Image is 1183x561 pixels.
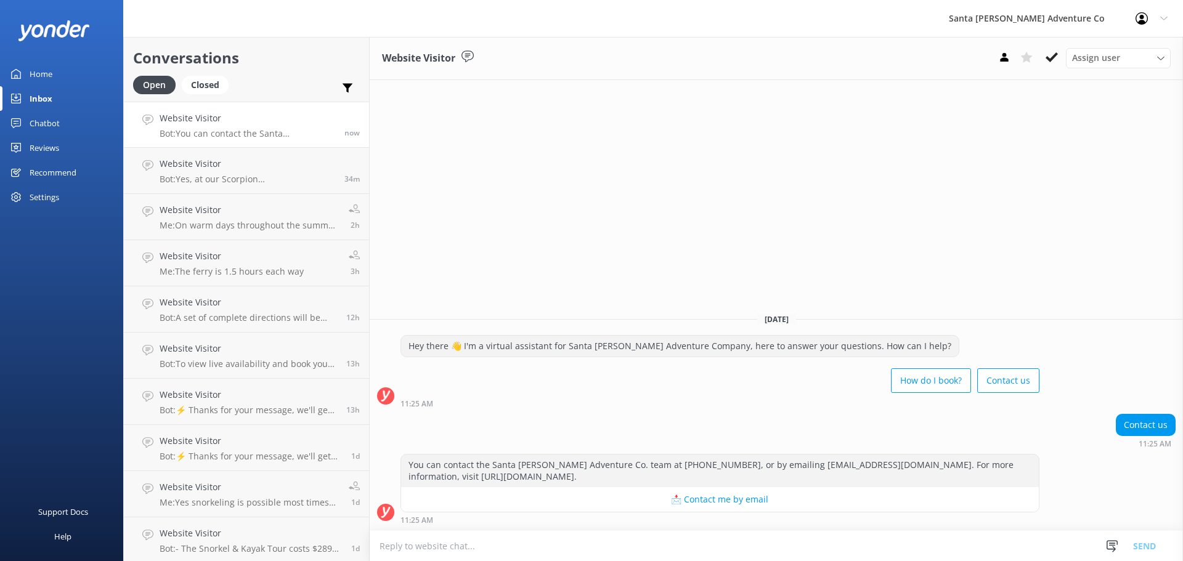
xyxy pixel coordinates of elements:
h3: Website Visitor [382,50,455,67]
a: Website VisitorBot:⚡ Thanks for your message, we'll get back to you as soon as we can. You're als... [124,379,369,425]
div: Recommend [30,160,76,185]
h4: Website Visitor [160,480,339,494]
a: Closed [182,78,235,91]
div: Home [30,62,52,86]
a: Website VisitorMe:Yes snorkeling is possible most times dependent on your tour choice and timing.... [124,471,369,517]
a: Website VisitorBot:To view live availability and book your Santa [PERSON_NAME] Adventure tour, pl... [124,333,369,379]
a: Website VisitorMe:On warm days throughout the summer, there is no need to wear a westsuit. Most g... [124,194,369,240]
h4: Website Visitor [160,157,335,171]
h2: Conversations [133,46,360,70]
span: 09:20am 18-Aug-2025 (UTC -07:00) America/Tijuana [351,220,360,230]
div: You can contact the Santa [PERSON_NAME] Adventure Co. team at [PHONE_NUMBER], or by emailing [EMA... [401,454,1039,487]
button: How do I book? [891,368,971,393]
span: 10:51am 18-Aug-2025 (UTC -07:00) America/Tijuana [344,174,360,184]
strong: 11:25 AM [400,517,433,524]
a: Website VisitorBot:Yes, at our Scorpion [GEOGRAPHIC_DATA] site on [GEOGRAPHIC_DATA][PERSON_NAME],... [124,148,369,194]
span: 08:21am 18-Aug-2025 (UTC -07:00) America/Tijuana [351,266,360,276]
p: Bot: Yes, at our Scorpion [GEOGRAPHIC_DATA] site on [GEOGRAPHIC_DATA][PERSON_NAME], there are cha... [160,174,335,185]
span: 09:12am 17-Aug-2025 (UTC -07:00) America/Tijuana [351,497,360,507]
h4: Website Visitor [160,203,339,217]
img: yonder-white-logo.png [18,20,89,41]
span: 09:34am 17-Aug-2025 (UTC -07:00) America/Tijuana [351,451,360,461]
span: [DATE] [757,314,796,325]
a: Website VisitorBot:⚡ Thanks for your message, we'll get back to you as soon as we can. You're als... [124,425,369,471]
p: Me: On warm days throughout the summer, there is no need to wear a westsuit. Most guests opt to w... [160,220,339,231]
div: 11:25am 18-Aug-2025 (UTC -07:00) America/Tijuana [1116,439,1176,448]
h4: Website Visitor [160,342,337,355]
a: Website VisitorBot:You can contact the Santa [PERSON_NAME] Adventure Co. team at [PHONE_NUMBER], ... [124,102,369,148]
span: 10:32pm 17-Aug-2025 (UTC -07:00) America/Tijuana [346,312,360,323]
button: 📩 Contact me by email [401,487,1039,512]
h4: Website Visitor [160,388,337,402]
span: 10:03pm 17-Aug-2025 (UTC -07:00) America/Tijuana [346,358,360,369]
div: Closed [182,76,229,94]
span: Assign user [1072,51,1120,65]
div: Inbox [30,86,52,111]
span: 09:07am 17-Aug-2025 (UTC -07:00) America/Tijuana [351,543,360,554]
p: Bot: You can contact the Santa [PERSON_NAME] Adventure Co. team at [PHONE_NUMBER], or by emailing... [160,128,335,139]
div: 11:25am 18-Aug-2025 (UTC -07:00) America/Tijuana [400,515,1039,524]
p: Me: The ferry is 1.5 hours each way [160,266,304,277]
h4: Website Visitor [160,527,342,540]
a: Open [133,78,182,91]
p: Bot: ⚡ Thanks for your message, we'll get back to you as soon as we can. You're also welcome to k... [160,451,342,462]
strong: 11:25 AM [400,400,433,408]
p: Bot: To view live availability and book your Santa [PERSON_NAME] Adventure tour, please visit [UR... [160,358,337,369]
a: Website VisitorMe:The ferry is 1.5 hours each way3h [124,240,369,286]
p: Bot: ⚡ Thanks for your message, we'll get back to you as soon as we can. You're also welcome to k... [160,405,337,416]
div: Hey there 👋 I'm a virtual assistant for Santa [PERSON_NAME] Adventure Company, here to answer you... [401,336,959,357]
div: Open [133,76,176,94]
h4: Website Visitor [160,434,342,448]
div: 11:25am 18-Aug-2025 (UTC -07:00) America/Tijuana [400,399,1039,408]
div: Contact us [1116,414,1175,435]
h4: Website Visitor [160,249,304,263]
p: Me: Yes snorkeling is possible most times dependent on your tour choice and timing. If you were o... [160,497,339,508]
a: Website VisitorBot:A set of complete directions will be included in your confirmation email. It i... [124,286,369,333]
span: 11:25am 18-Aug-2025 (UTC -07:00) America/Tijuana [344,127,360,138]
div: Support Docs [38,499,88,524]
div: Help [54,524,71,549]
h4: Website Visitor [160,111,335,125]
div: Assign User [1066,48,1171,68]
div: Chatbot [30,111,60,135]
button: Contact us [977,368,1039,393]
p: Bot: A set of complete directions will be included in your confirmation email. It is helpful to h... [160,312,337,323]
span: 09:58pm 17-Aug-2025 (UTC -07:00) America/Tijuana [346,405,360,415]
strong: 11:25 AM [1139,440,1171,448]
div: Reviews [30,135,59,160]
h4: Website Visitor [160,296,337,309]
div: Settings [30,185,59,209]
p: Bot: - The Snorkel & Kayak Tour costs $289 per person plus ferry transportation ($70 for adults, ... [160,543,342,554]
